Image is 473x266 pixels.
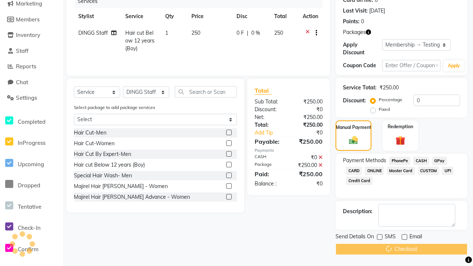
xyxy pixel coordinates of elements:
span: GPay [432,157,447,165]
div: [DATE] [369,7,385,15]
button: Apply [443,60,465,71]
span: 250 [274,30,283,36]
span: ONLINE [365,167,384,175]
span: 250 [191,30,200,36]
span: Dropped [18,182,40,189]
div: Hair Cut-Women [74,140,115,147]
div: ₹250.00 [289,98,328,106]
span: InProgress [18,139,45,146]
label: Select package to add package services [74,104,155,111]
span: UPI [442,167,453,175]
th: Stylist [74,8,121,25]
span: CUSTOM [418,167,439,175]
div: Coupon Code [343,62,382,69]
span: Total [255,87,272,95]
span: Staff [16,47,28,54]
div: ₹250.00 [289,113,328,121]
div: Balance : [249,180,289,188]
span: SMS [385,233,396,242]
span: Check-In [18,224,41,231]
span: DINGG Staff [78,30,108,36]
span: Payment Methods [343,157,386,164]
div: CASH [249,154,289,161]
label: Manual Payment [336,124,371,131]
label: Percentage [379,96,402,103]
img: _cash.svg [346,135,361,146]
div: ₹250.00 [380,84,399,92]
th: Action [298,8,323,25]
div: 0 [361,18,364,25]
input: Enter Offer / Coupon Code [382,60,440,71]
div: ₹250.00 [289,121,328,129]
div: ₹0 [289,154,328,161]
div: Hair Cut By Expert-Men [74,150,131,158]
div: Last Visit: [343,7,368,15]
div: Discount: [343,97,366,105]
span: Master Card [387,167,415,175]
img: _gift.svg [392,134,408,146]
span: Settings [16,94,37,101]
span: Chat [16,79,28,86]
div: Hair Cut-Men [74,129,106,137]
div: Description: [343,208,372,215]
th: Total [270,8,298,25]
div: Service Total: [343,84,377,92]
span: Email [409,233,422,242]
span: 1 [165,30,168,36]
div: Special Hair Wash- Men [74,172,132,180]
span: Hair cut Below 12 years (Boy) [125,30,154,52]
span: Upcoming [18,161,44,168]
th: Disc [232,8,270,25]
span: Credit Card [346,177,372,185]
div: Payable: [249,137,289,146]
div: ₹0 [295,129,328,137]
div: Payments [255,147,323,154]
th: Price [187,8,232,25]
input: Search or Scan [175,86,237,98]
div: Total: [249,121,289,129]
span: PhonePe [389,157,410,165]
div: ₹250.00 [289,137,328,146]
div: ₹250.00 [289,170,328,178]
div: Majirel Hair [PERSON_NAME] - Women [74,183,168,190]
div: Paid: [249,170,289,178]
th: Qty [161,8,187,25]
span: Members [16,16,40,23]
div: Sub Total: [249,98,289,106]
div: Hair cut Below 12 years (Boy) [74,161,145,169]
span: Inventory [16,31,40,38]
div: Net: [249,113,289,121]
span: Send Details On [336,233,374,242]
div: Points: [343,18,360,25]
div: Majirel Hair [PERSON_NAME] Advance - Women [74,193,190,201]
div: ₹0 [289,106,328,113]
div: Package [249,161,289,169]
div: ₹0 [289,180,328,188]
span: Packages [343,28,366,36]
span: | [247,29,248,37]
div: Discount: [249,106,289,113]
span: Completed [18,118,45,125]
th: Service [121,8,161,25]
span: Reports [16,63,36,70]
a: Add Tip [249,129,295,137]
span: CASH [413,157,429,165]
span: 0 % [251,29,260,37]
span: CARD [346,167,362,175]
label: Redemption [388,123,413,130]
span: 0 F [236,29,244,37]
div: Apply Discount [343,41,382,57]
label: Fixed [379,106,390,113]
span: Tentative [18,203,41,210]
div: ₹250.00 [289,161,328,169]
